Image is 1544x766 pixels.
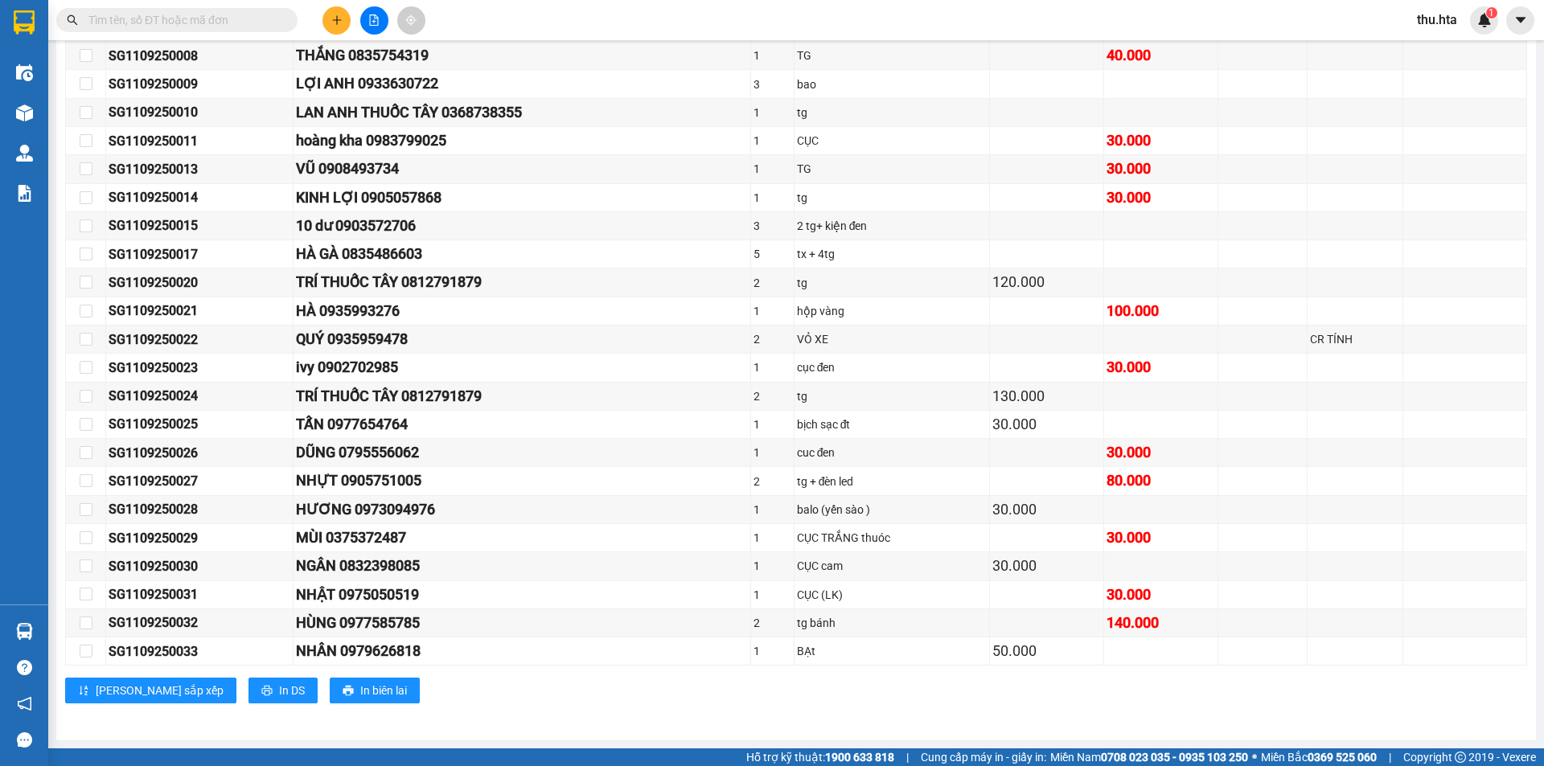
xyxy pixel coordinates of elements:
[754,76,790,93] div: 3
[322,6,351,35] button: plus
[106,496,294,524] td: SG1109250028
[360,682,407,699] span: In biên lai
[109,46,290,66] div: SG1109250008
[797,473,987,490] div: tg + đèn led
[109,386,290,406] div: SG1109250024
[17,696,32,711] span: notification
[106,383,294,411] td: SG1109250024
[296,526,748,549] div: MÙI 0375372487
[16,623,33,640] img: warehouse-icon
[754,245,790,263] div: 5
[296,243,748,265] div: HÀ GÀ 0835486603
[754,586,790,604] div: 1
[797,614,987,632] div: tg bánh
[17,732,32,748] span: message
[992,640,1101,662] div: 50.000
[360,6,388,35] button: file-add
[106,268,294,297] td: SG1109250020
[296,101,748,124] div: LAN ANH THUỐC TÂY 0368738355
[109,74,290,94] div: SG1109250009
[754,330,790,348] div: 2
[825,751,894,764] strong: 1900 633 818
[754,642,790,660] div: 1
[106,552,294,580] td: SG1109250030
[754,160,790,178] div: 1
[296,328,748,350] div: QUÝ 0935959478
[397,6,425,35] button: aim
[109,528,290,548] div: SG1109250029
[106,524,294,552] td: SG1109250029
[343,685,354,698] span: printer
[1389,748,1391,766] span: |
[754,189,790,207] div: 1
[296,129,748,152] div: hoàng kha 0983799025
[109,499,290,519] div: SG1109250028
[1404,10,1470,30] span: thu.hta
[1252,754,1257,760] span: ⚪️
[109,641,290,662] div: SG1109250033
[109,187,290,207] div: SG1109250014
[296,158,748,180] div: VŨ 0908493734
[106,439,294,467] td: SG1109250026
[797,217,987,235] div: 2 tg+ kiện đen
[754,104,790,121] div: 1
[16,185,33,202] img: solution-icon
[906,748,909,766] span: |
[296,441,748,464] div: DŨNG 0795556062
[109,471,290,491] div: SG1109250027
[106,127,294,155] td: SG1109250011
[106,637,294,666] td: SG1109250033
[296,186,748,209] div: KINH LỢI 0905057868
[1107,186,1215,209] div: 30.000
[106,240,294,268] td: SG1109250017
[296,271,748,293] div: TRÍ THUỐC TÂY 0812791879
[754,358,790,376] div: 1
[746,748,894,766] span: Hỗ trợ kỹ thuật:
[331,14,343,26] span: plus
[754,557,790,575] div: 1
[109,584,290,604] div: SG1109250031
[296,356,748,379] div: ivy 0902702985
[797,245,987,263] div: tx + 4tg
[296,612,748,634] div: HÙNG 0977585785
[754,614,790,632] div: 2
[296,72,748,95] div: LỢI ANH 0933630722
[109,443,290,463] div: SG1109250026
[67,14,78,26] span: search
[797,47,987,64] div: TG
[109,159,290,179] div: SG1109250013
[109,414,290,434] div: SG1109250025
[797,274,987,292] div: tg
[797,358,987,376] div: cục đen
[109,244,290,264] div: SG1109250017
[754,274,790,292] div: 2
[1107,129,1215,152] div: 30.000
[1477,13,1492,27] img: icon-new-feature
[1486,7,1497,18] sup: 1
[797,302,987,320] div: hộp vàng
[797,160,987,178] div: TG
[296,215,748,237] div: 10 dư 0903572706
[1107,441,1215,464] div: 30.000
[754,529,790,547] div: 1
[106,155,294,183] td: SG1109250013
[797,501,987,518] div: balo (yến sào )
[1261,748,1377,766] span: Miền Bắc
[16,145,33,162] img: warehouse-icon
[106,609,294,637] td: SG1109250032
[106,326,294,354] td: SG1109250022
[754,132,790,150] div: 1
[1308,751,1377,764] strong: 0369 525 060
[797,104,987,121] div: tg
[296,469,748,492] div: NHỰT 0905751005
[1101,751,1248,764] strong: 0708 023 035 - 0935 103 250
[992,271,1101,293] div: 120.000
[754,416,790,433] div: 1
[754,501,790,518] div: 1
[992,498,1101,521] div: 30.000
[1107,526,1215,549] div: 30.000
[106,581,294,609] td: SG1109250031
[754,444,790,461] div: 1
[106,70,294,98] td: SG1109250009
[797,416,987,433] div: bịch sạc đt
